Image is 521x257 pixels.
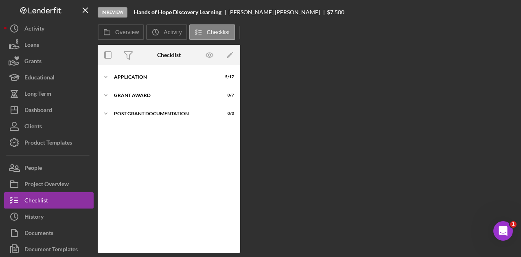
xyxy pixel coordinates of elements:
[24,225,53,243] div: Documents
[24,37,39,55] div: Loans
[4,69,94,86] button: Educational
[4,37,94,53] button: Loans
[24,176,69,194] div: Project Overview
[24,160,42,178] div: People
[98,24,144,40] button: Overview
[327,9,344,15] span: $7,500
[24,69,55,88] div: Educational
[24,102,52,120] div: Dashboard
[189,24,235,40] button: Checklist
[510,221,517,228] span: 1
[164,29,182,35] label: Activity
[4,86,94,102] button: Long-Term
[4,192,94,209] button: Checklist
[4,20,94,37] button: Activity
[157,52,181,58] div: Checklist
[493,221,513,241] iframe: Intercom live chat
[134,9,221,15] b: Hands of Hope Discovery Learning
[24,134,72,153] div: Product Templates
[24,192,48,211] div: Checklist
[219,75,234,79] div: 5 / 17
[4,102,94,118] button: Dashboard
[114,75,214,79] div: Application
[219,111,234,116] div: 0 / 3
[4,209,94,225] button: History
[4,176,94,192] button: Project Overview
[4,134,94,151] button: Product Templates
[24,118,42,136] div: Clients
[219,93,234,98] div: 0 / 7
[24,53,42,71] div: Grants
[4,225,94,241] button: Documents
[4,160,94,176] button: People
[98,7,127,18] div: In Review
[4,53,94,69] button: Grants
[114,93,214,98] div: Grant Award
[228,9,327,15] div: [PERSON_NAME] [PERSON_NAME]
[24,209,44,227] div: History
[146,24,187,40] button: Activity
[24,20,44,39] div: Activity
[24,86,51,104] div: Long-Term
[114,111,214,116] div: Post Grant Documentation
[115,29,139,35] label: Overview
[207,29,230,35] label: Checklist
[4,118,94,134] button: Clients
